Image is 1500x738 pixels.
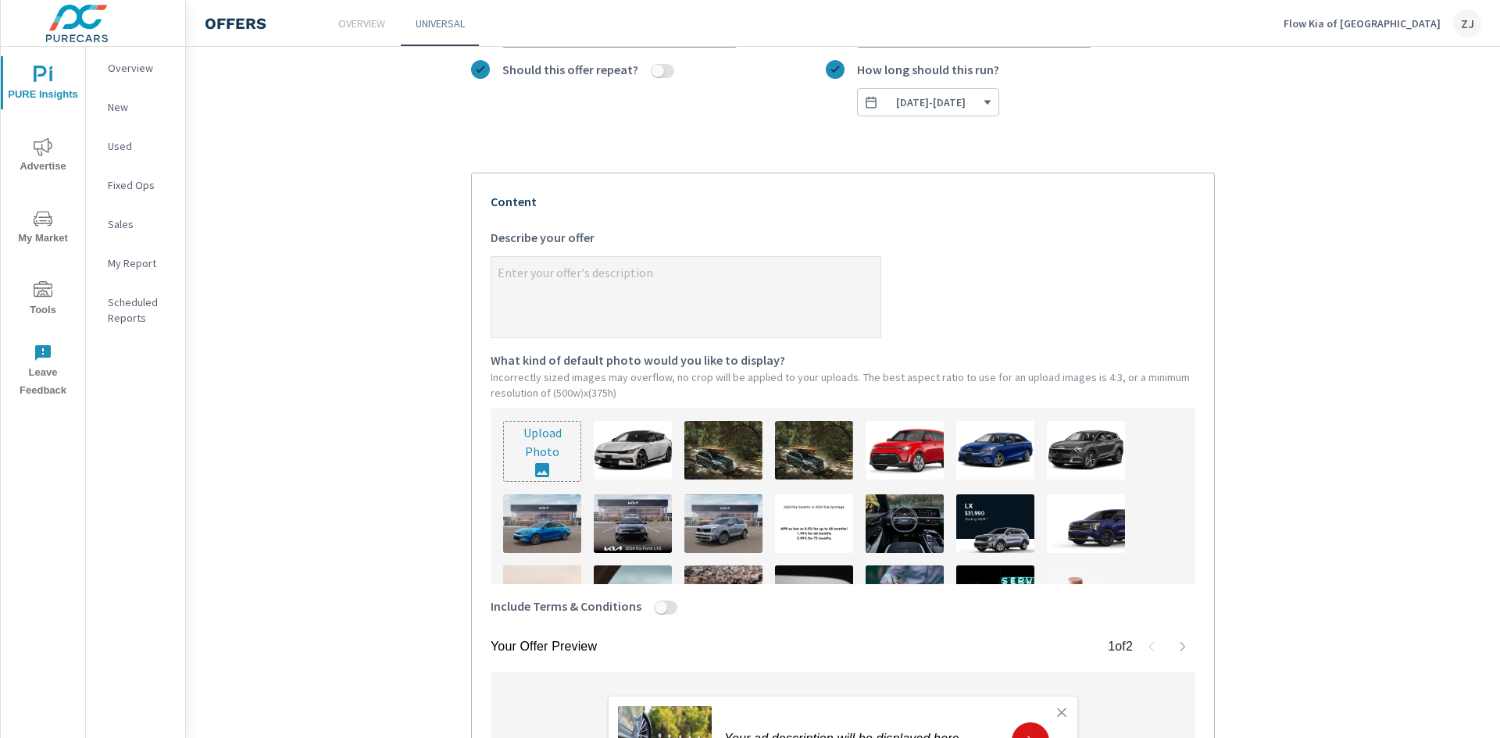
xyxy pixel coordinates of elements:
img: description [684,494,762,553]
img: description [775,494,853,553]
p: New [108,99,173,115]
img: description [866,565,944,624]
img: description [775,421,853,480]
span: Describe your offer [491,228,595,247]
img: description [956,494,1034,553]
div: ZJ [1453,9,1481,37]
img: description [684,565,762,624]
div: Sales [86,212,185,236]
div: My Report [86,251,185,275]
p: Sales [108,216,173,232]
p: Fixed Ops [108,177,173,193]
img: description [1047,494,1125,553]
div: Used [86,134,185,158]
button: How long should this run? [857,88,999,116]
p: Your Offer Preview [491,637,597,656]
span: Should this offer repeat? [502,60,638,79]
img: description [775,565,853,624]
div: nav menu [1,47,85,406]
img: description [866,494,944,553]
h4: Offers [205,14,266,33]
span: What kind of default photo would you like to display? [491,351,785,369]
p: My Report [108,255,173,271]
p: Overview [338,16,385,31]
img: description [956,421,1034,480]
textarea: Describe your offer [491,259,880,337]
p: Content [491,192,1195,211]
img: description [1047,565,1125,624]
img: description [503,494,581,553]
img: description [1047,421,1125,480]
span: Tools [5,281,80,319]
span: [DATE] - [DATE] [896,95,966,109]
img: description [594,494,672,553]
button: Should this offer repeat? [652,64,664,78]
p: Universal [416,16,465,31]
p: Overview [108,60,173,76]
p: Incorrectly sized images may overflow, no crop will be applied to your uploads. The best aspect r... [491,369,1195,401]
div: Fixed Ops [86,173,185,197]
p: 1 of 2 [1108,637,1133,656]
span: Leave Feedback [5,344,80,400]
div: Scheduled Reports [86,291,185,330]
p: Used [108,138,173,154]
img: description [503,565,581,624]
p: Scheduled Reports [108,294,173,326]
img: description [956,565,1034,624]
img: description [684,421,762,480]
span: Include Terms & Conditions [491,597,641,615]
span: Advertise [5,137,80,176]
button: Include Terms & Conditions [655,601,667,615]
div: New [86,95,185,119]
span: PURE Insights [5,66,80,104]
span: My Market [5,209,80,248]
img: description [866,421,944,480]
img: description [594,421,672,480]
img: description [594,565,672,624]
div: Overview [86,56,185,80]
span: How long should this run? [857,60,999,79]
p: Flow Kia of [GEOGRAPHIC_DATA] [1284,16,1441,30]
